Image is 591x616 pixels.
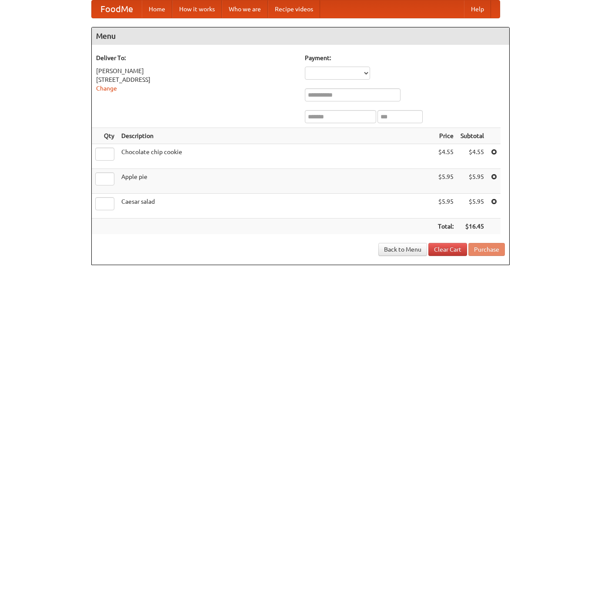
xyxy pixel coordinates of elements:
[457,169,487,194] td: $5.95
[268,0,320,18] a: Recipe videos
[434,219,457,235] th: Total:
[118,169,434,194] td: Apple pie
[457,144,487,169] td: $4.55
[222,0,268,18] a: Who we are
[96,85,117,92] a: Change
[434,194,457,219] td: $5.95
[434,128,457,144] th: Price
[96,54,296,62] h5: Deliver To:
[434,169,457,194] td: $5.95
[457,194,487,219] td: $5.95
[434,144,457,169] td: $4.55
[378,243,427,256] a: Back to Menu
[118,194,434,219] td: Caesar salad
[118,144,434,169] td: Chocolate chip cookie
[468,243,505,256] button: Purchase
[457,219,487,235] th: $16.45
[142,0,172,18] a: Home
[92,27,509,45] h4: Menu
[464,0,491,18] a: Help
[92,128,118,144] th: Qty
[172,0,222,18] a: How it works
[428,243,467,256] a: Clear Cart
[457,128,487,144] th: Subtotal
[118,128,434,144] th: Description
[96,75,296,84] div: [STREET_ADDRESS]
[92,0,142,18] a: FoodMe
[96,67,296,75] div: [PERSON_NAME]
[305,54,505,62] h5: Payment:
